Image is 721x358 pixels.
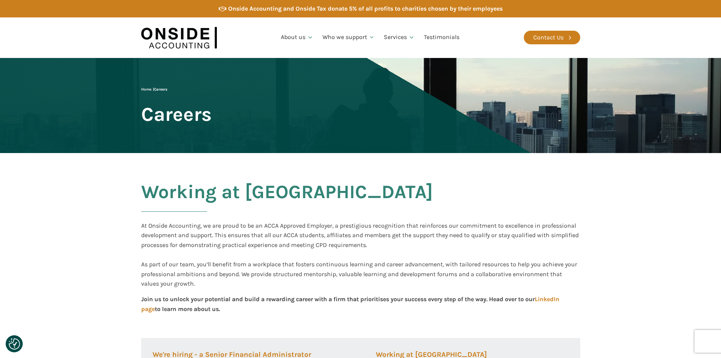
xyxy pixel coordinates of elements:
[318,25,380,50] a: Who we support
[228,4,503,14] div: Onside Accounting and Onside Tax donate 5% of all profits to charities chosen by their employees
[141,295,559,313] a: LinkedIn page
[154,87,167,92] span: Careers
[141,87,151,92] a: Home
[141,104,212,125] span: Careers
[141,294,580,323] div: Join us to unlock your potential and build a rewarding career with a firm that prioritises your s...
[524,31,580,44] a: Contact Us
[9,338,20,350] img: Revisit consent button
[141,181,433,221] h2: Working at [GEOGRAPHIC_DATA]
[533,33,564,42] div: Contact Us
[379,25,419,50] a: Services
[9,338,20,350] button: Consent Preferences
[419,25,464,50] a: Testimonials
[141,23,217,52] img: Onside Accounting
[141,221,580,289] div: At Onside Accounting, we are proud to be an ACCA Approved Employer, a prestigious recognition tha...
[141,87,167,92] span: |
[276,25,318,50] a: About us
